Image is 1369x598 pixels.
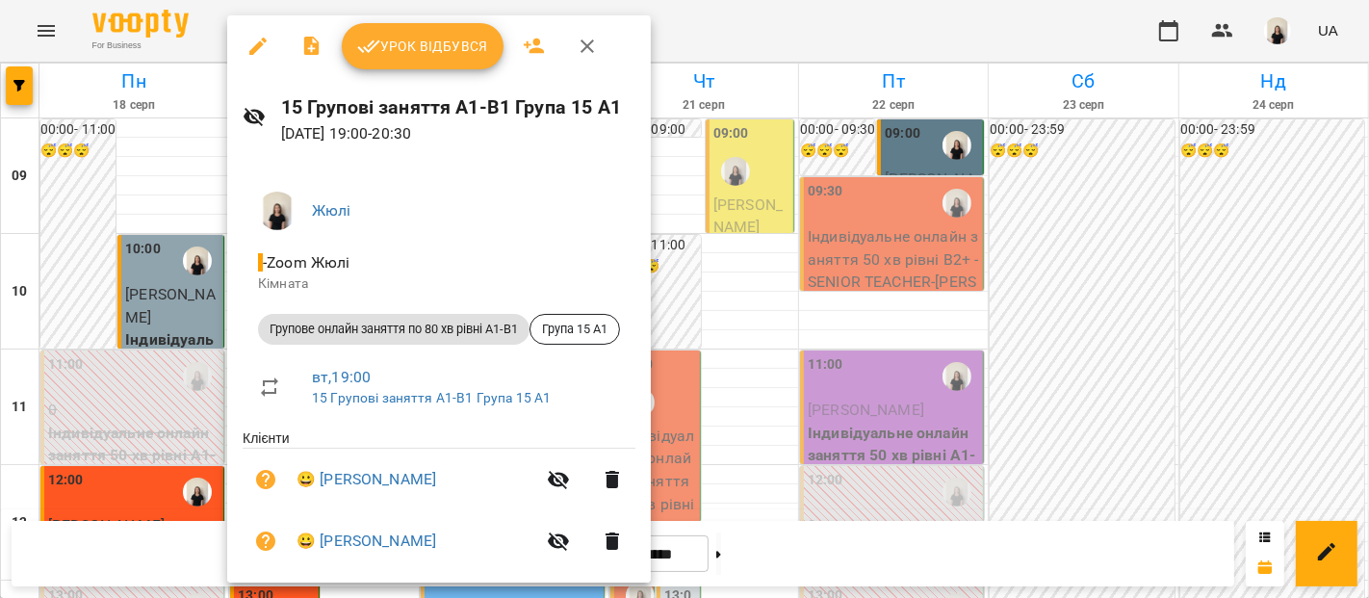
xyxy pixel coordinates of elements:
div: Група 15 А1 [530,314,620,345]
button: Урок відбувся [342,23,504,69]
a: 15 Групові заняття А1-В1 Група 15 А1 [312,390,551,405]
span: Група 15 А1 [530,321,619,338]
p: [DATE] 19:00 - 20:30 [281,122,635,145]
img: a3bfcddf6556b8c8331b99a2d66cc7fb.png [258,192,297,230]
a: 😀 [PERSON_NAME] [297,530,436,553]
a: вт , 19:00 [312,368,371,386]
button: Візит ще не сплачено. Додати оплату? [243,518,289,564]
button: Візит ще не сплачено. Додати оплату? [243,456,289,503]
span: Групове онлайн заняття по 80 хв рівні А1-В1 [258,321,530,338]
span: Урок відбувся [357,35,488,58]
span: - Zoom Жюлі [258,253,354,272]
a: Жюлі [312,201,351,220]
p: Кімната [258,274,620,294]
a: 😀 [PERSON_NAME] [297,468,436,491]
h6: 15 Групові заняття А1-В1 Група 15 А1 [281,92,635,122]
